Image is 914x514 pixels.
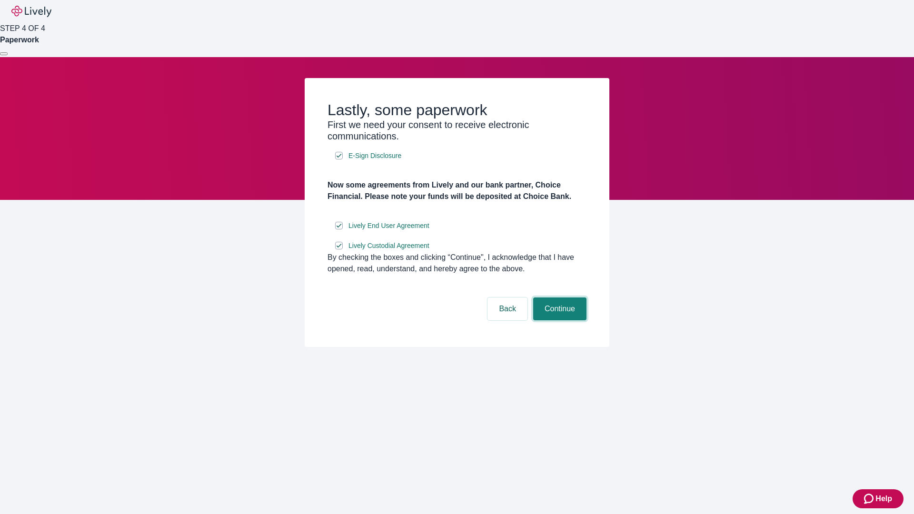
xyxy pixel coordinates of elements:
h2: Lastly, some paperwork [328,101,586,119]
button: Continue [533,297,586,320]
div: By checking the boxes and clicking “Continue", I acknowledge that I have opened, read, understand... [328,252,586,275]
span: Help [875,493,892,504]
h4: Now some agreements from Lively and our bank partner, Choice Financial. Please note your funds wi... [328,179,586,202]
svg: Zendesk support icon [864,493,875,504]
button: Back [487,297,527,320]
span: Lively End User Agreement [348,221,429,231]
span: E-Sign Disclosure [348,151,401,161]
a: e-sign disclosure document [347,220,431,232]
span: Lively Custodial Agreement [348,241,429,251]
button: Zendesk support iconHelp [853,489,904,508]
img: Lively [11,6,51,17]
a: e-sign disclosure document [347,150,403,162]
a: e-sign disclosure document [347,240,431,252]
h3: First we need your consent to receive electronic communications. [328,119,586,142]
